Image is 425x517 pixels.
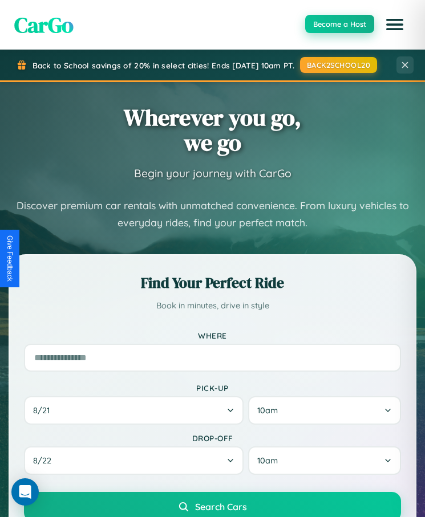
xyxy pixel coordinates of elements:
[134,166,292,180] h3: Begin your journey with CarGo
[24,331,401,340] label: Where
[379,9,411,40] button: Open menu
[24,433,401,443] label: Drop-off
[24,446,244,475] button: 8/22
[24,383,401,393] label: Pick-up
[33,455,57,466] span: 8 / 22
[24,272,401,293] h2: Find Your Perfect Ride
[9,197,416,231] p: Discover premium car rentals with unmatched convenience. From luxury vehicles to everyday rides, ...
[11,478,39,506] div: Open Intercom Messenger
[300,57,378,73] button: BACK2SCHOOL20
[248,446,401,475] button: 10am
[257,405,278,416] span: 10am
[305,15,374,33] button: Become a Host
[248,396,401,425] button: 10am
[24,299,401,314] p: Book in minutes, drive in style
[6,235,14,282] div: Give Feedback
[14,10,74,40] span: CarGo
[195,501,247,512] span: Search Cars
[24,396,244,425] button: 8/21
[33,60,294,70] span: Back to School savings of 20% in select cities! Ends [DATE] 10am PT.
[124,105,301,155] h1: Wherever you go, we go
[257,455,278,466] span: 10am
[33,405,55,416] span: 8 / 21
